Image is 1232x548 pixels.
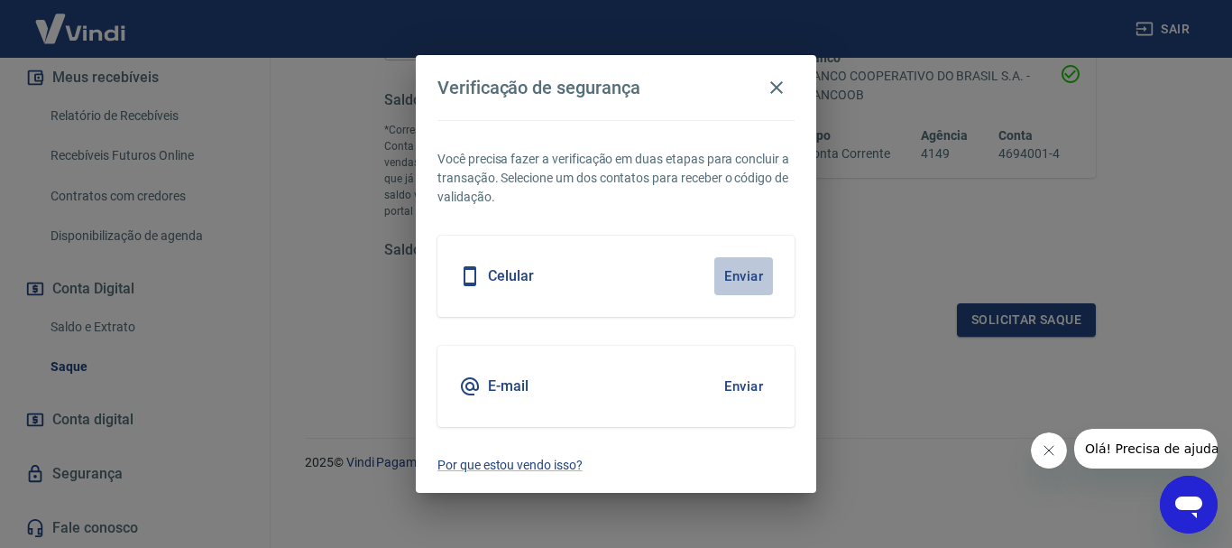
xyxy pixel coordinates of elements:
h5: Celular [488,267,534,285]
p: Você precisa fazer a verificação em duas etapas para concluir a transação. Selecione um dos conta... [437,150,795,207]
iframe: Botão para abrir a janela de mensagens [1160,476,1218,534]
h5: E-mail [488,377,529,395]
span: Olá! Precisa de ajuda? [11,13,152,27]
button: Enviar [714,367,773,405]
a: Por que estou vendo isso? [437,456,795,475]
h4: Verificação de segurança [437,77,640,98]
iframe: Mensagem da empresa [1074,429,1218,469]
button: Enviar [714,257,773,295]
iframe: Fechar mensagem [1031,432,1067,469]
